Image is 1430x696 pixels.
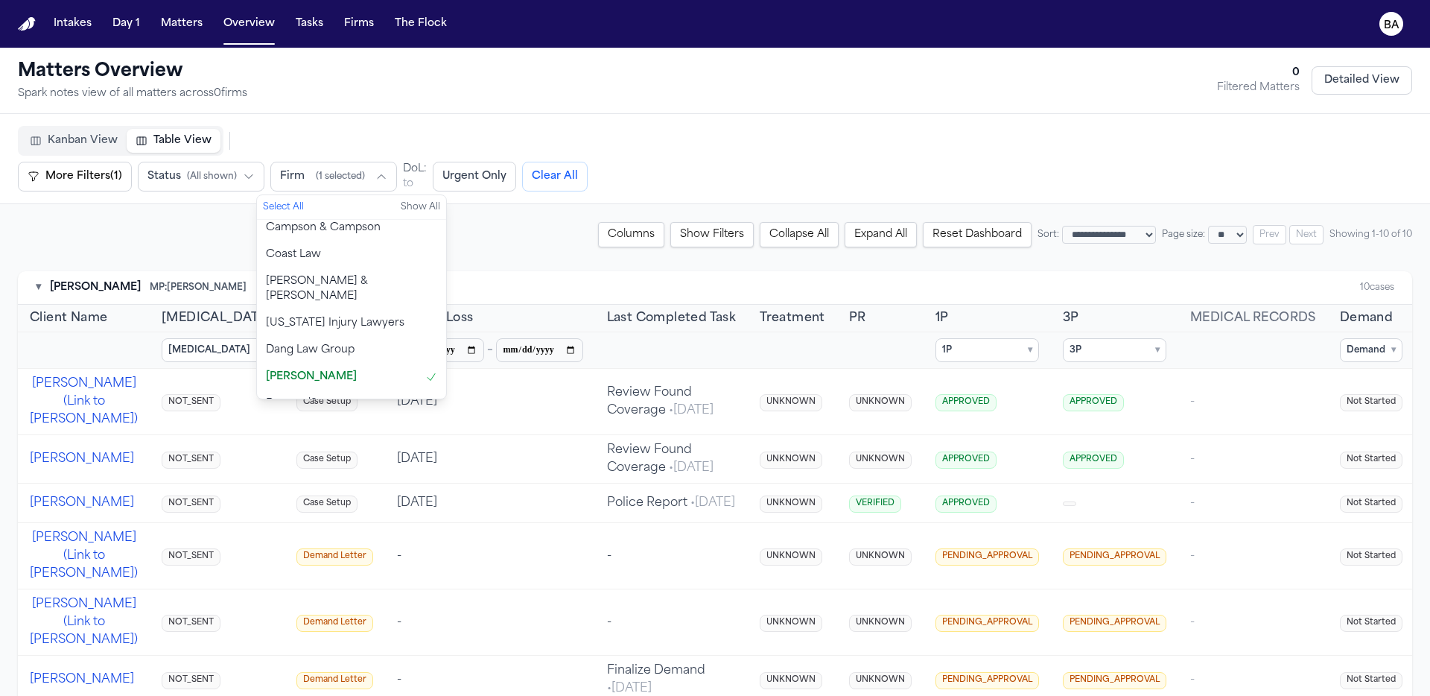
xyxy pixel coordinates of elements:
[296,496,357,513] span: Case Setup
[935,548,1039,566] span: PENDING_APPROVAL
[385,523,595,589] td: -
[666,405,714,417] span: • [DATE]
[1037,229,1059,241] span: Sort:
[155,10,209,37] a: Matters
[162,338,273,362] summary: [MEDICAL_DATA] ▾
[127,129,220,153] button: Table View
[385,589,595,656] td: -
[257,241,446,268] button: Coast Law
[1062,226,1156,244] select: Sort
[1063,309,1079,327] button: 3P
[935,309,949,327] span: 1P
[1391,344,1396,356] span: ▾
[1190,550,1195,562] span: -
[107,10,146,37] a: Day 1
[607,665,705,695] span: Finalize Demand
[21,129,127,153] button: Kanban View
[1340,496,1402,513] span: Not Started
[217,10,281,37] button: Overview
[266,274,437,304] span: [PERSON_NAME] & [PERSON_NAME]
[30,494,134,512] button: [PERSON_NAME]
[1217,66,1300,80] div: 0
[147,169,181,184] span: Status
[1063,338,1166,362] summary: 3P ▾
[1063,672,1166,689] span: PENDING_APPROVAL
[266,396,334,411] span: DemandSam
[760,672,822,689] span: UNKNOWN
[670,222,754,247] button: Show Filters
[849,548,912,566] span: UNKNOWN
[30,529,138,583] button: [PERSON_NAME] (Link to [PERSON_NAME])
[849,394,912,411] span: UNKNOWN
[30,671,134,689] button: [PERSON_NAME]
[849,496,901,513] span: VERIFIED
[30,595,138,649] button: [PERSON_NAME] (Link to [PERSON_NAME])
[389,10,453,37] button: The Flock
[760,309,825,327] button: Treatment
[18,17,36,31] a: Home
[760,452,822,469] span: UNKNOWN
[923,222,1032,247] button: Reset Dashboard
[760,548,822,566] span: UNKNOWN
[30,450,134,468] button: [PERSON_NAME]
[1190,453,1195,465] span: -
[153,133,212,148] span: Table View
[296,615,373,632] span: Demand Letter
[849,672,912,689] span: UNKNOWN
[30,375,138,428] button: [PERSON_NAME] (Link to [PERSON_NAME])
[935,452,997,469] span: APPROVED
[401,201,440,213] button: Show All
[280,169,305,184] span: Firm
[316,171,365,183] span: ( 1 selected )
[30,309,107,327] button: Client Name
[290,10,329,37] button: Tasks
[1340,309,1393,327] button: Demand
[607,309,737,327] span: Last Completed Task
[760,222,839,247] button: Collapse All
[296,672,373,689] span: Demand Letter
[1289,225,1323,244] button: Next
[18,86,247,101] p: Spark notes view of all matters across 0 firm s
[666,462,714,474] span: • [DATE]
[845,222,917,247] button: Expand All
[1190,616,1195,628] span: -
[18,162,132,192] button: More Filters(1)
[607,683,652,695] span: • [DATE]
[1063,452,1124,469] span: APPROVED
[270,162,397,192] button: Firm(1 selected)
[403,177,413,192] span: to
[607,444,714,474] span: Review Found Coverage
[1028,344,1032,356] span: ▾
[760,394,822,411] span: UNKNOWN
[18,17,36,31] img: Finch Logo
[935,338,1039,362] summary: 1P ▾
[257,310,446,337] button: [US_STATE] Injury Lawyers
[1063,615,1166,632] span: PENDING_APPROVAL
[296,548,373,566] span: Demand Letter
[48,10,98,37] button: Intakes
[162,394,220,411] span: NOT_SENT
[338,10,380,37] button: Firms
[487,341,493,359] span: –
[935,496,997,513] span: APPROVED
[760,496,822,513] span: UNKNOWN
[1190,497,1195,509] span: -
[1063,394,1124,411] span: APPROVED
[522,162,588,192] button: Clear All
[1340,394,1402,411] span: Not Started
[607,387,714,417] span: Review Found Coverage
[50,280,141,295] span: [PERSON_NAME]
[1360,282,1394,294] div: 10 cases
[687,497,735,509] span: • [DATE]
[1329,229,1412,241] span: Showing 1-10 of 10
[257,337,446,364] button: Dang Law Group
[162,309,273,327] button: [MEDICAL_DATA]
[1340,452,1402,469] span: Not Started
